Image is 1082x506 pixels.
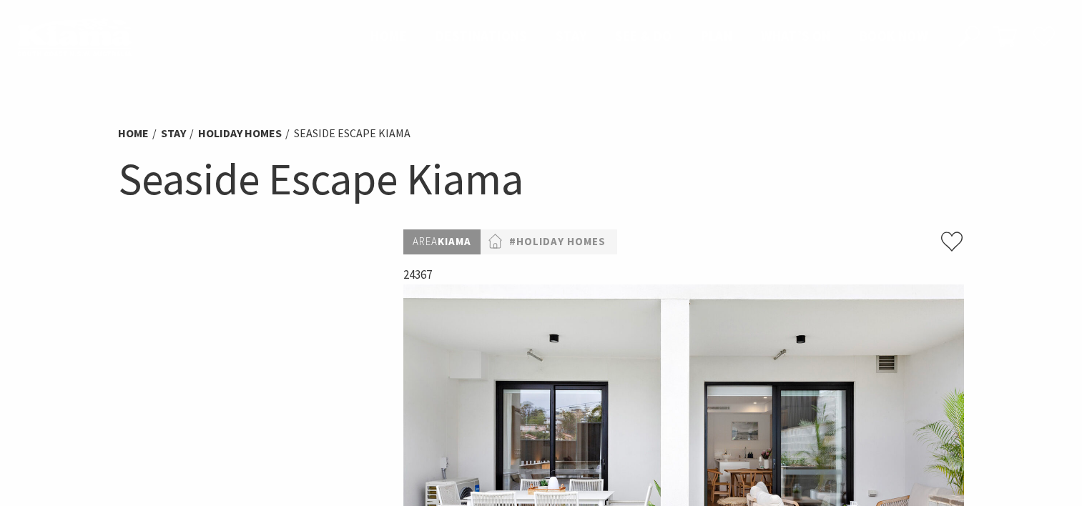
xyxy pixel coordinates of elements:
a: See & Do [615,27,672,46]
nav: Main Menu [356,25,942,49]
img: Kiama Logo [17,17,132,56]
span: Stay [556,27,587,44]
span: What’s On [761,27,831,44]
span: Plan [701,27,733,44]
a: Destinations [436,27,527,46]
a: Holiday Homes [198,126,282,141]
span: Home [370,27,407,44]
span: Area [413,234,438,248]
li: Seaside Escape Kiama [294,124,410,143]
h1: Seaside Escape Kiama [118,150,965,208]
span: Destinations [436,27,527,44]
a: Book now [860,27,928,46]
a: What’s On [761,27,831,46]
span: See & Do [615,27,672,44]
a: Stay [161,126,186,141]
p: Kiama [403,229,481,254]
a: Stay [556,27,587,46]
a: Home [118,126,149,141]
a: Home [370,27,407,46]
a: Plan [701,27,733,46]
a: #Holiday Homes [509,233,606,251]
span: Book now [860,27,928,44]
